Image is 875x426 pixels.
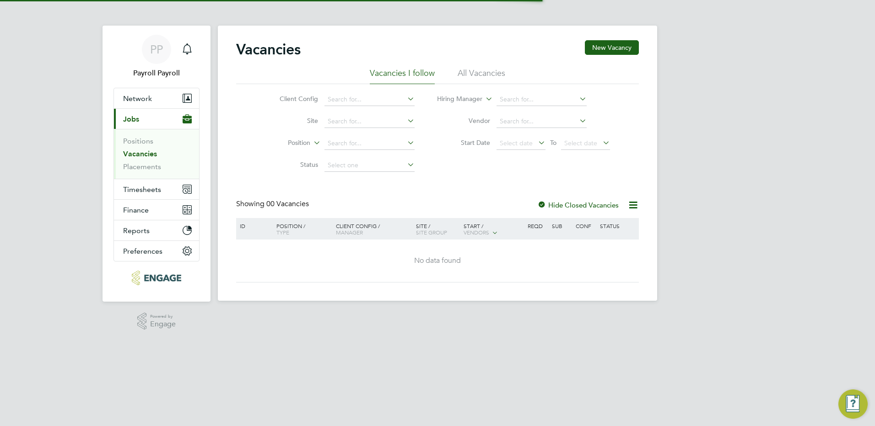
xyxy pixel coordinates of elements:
[123,149,157,158] a: Vacancies
[258,138,310,148] label: Position
[265,95,318,103] label: Client Config
[370,68,435,84] li: Vacancies I follow
[238,218,270,234] div: ID
[414,218,462,240] div: Site /
[150,43,163,55] span: PP
[461,218,525,241] div: Start /
[113,35,200,79] a: PPPayroll Payroll
[137,313,176,330] a: Powered byEngage
[123,247,162,256] span: Preferences
[103,26,211,302] nav: Main navigation
[437,117,490,125] label: Vendor
[437,138,490,147] label: Start Date
[150,313,176,320] span: Powered by
[324,93,415,106] input: Search for...
[464,229,489,236] span: Vendors
[430,95,482,104] label: Hiring Manager
[114,220,199,240] button: Reports
[336,229,363,236] span: Manager
[573,218,597,234] div: Conf
[564,139,597,147] span: Select date
[537,201,619,209] label: Hide Closed Vacancies
[114,241,199,261] button: Preferences
[123,94,152,103] span: Network
[334,218,414,240] div: Client Config /
[123,226,150,235] span: Reports
[236,199,311,209] div: Showing
[416,229,447,236] span: Site Group
[123,162,161,171] a: Placements
[114,200,199,220] button: Finance
[585,40,639,55] button: New Vacancy
[123,185,161,194] span: Timesheets
[113,271,200,285] a: Go to home page
[114,179,199,199] button: Timesheets
[547,137,559,149] span: To
[132,271,181,285] img: txmrecruit-logo-retina.png
[123,115,139,123] span: Jobs
[265,117,318,125] label: Site
[113,68,200,79] span: Payroll Payroll
[550,218,573,234] div: Sub
[123,137,153,145] a: Positions
[114,88,199,108] button: Network
[838,389,868,419] button: Engage Resource Center
[266,199,309,208] span: 00 Vacancies
[525,218,549,234] div: Reqd
[324,159,415,172] input: Select one
[276,229,289,236] span: Type
[114,129,199,179] div: Jobs
[265,160,318,169] label: Status
[123,206,149,214] span: Finance
[598,218,637,234] div: Status
[500,139,533,147] span: Select date
[270,218,334,240] div: Position /
[114,109,199,129] button: Jobs
[324,137,415,150] input: Search for...
[150,320,176,328] span: Engage
[497,93,587,106] input: Search for...
[324,115,415,128] input: Search for...
[458,68,505,84] li: All Vacancies
[238,256,637,266] div: No data found
[236,40,301,59] h2: Vacancies
[497,115,587,128] input: Search for...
